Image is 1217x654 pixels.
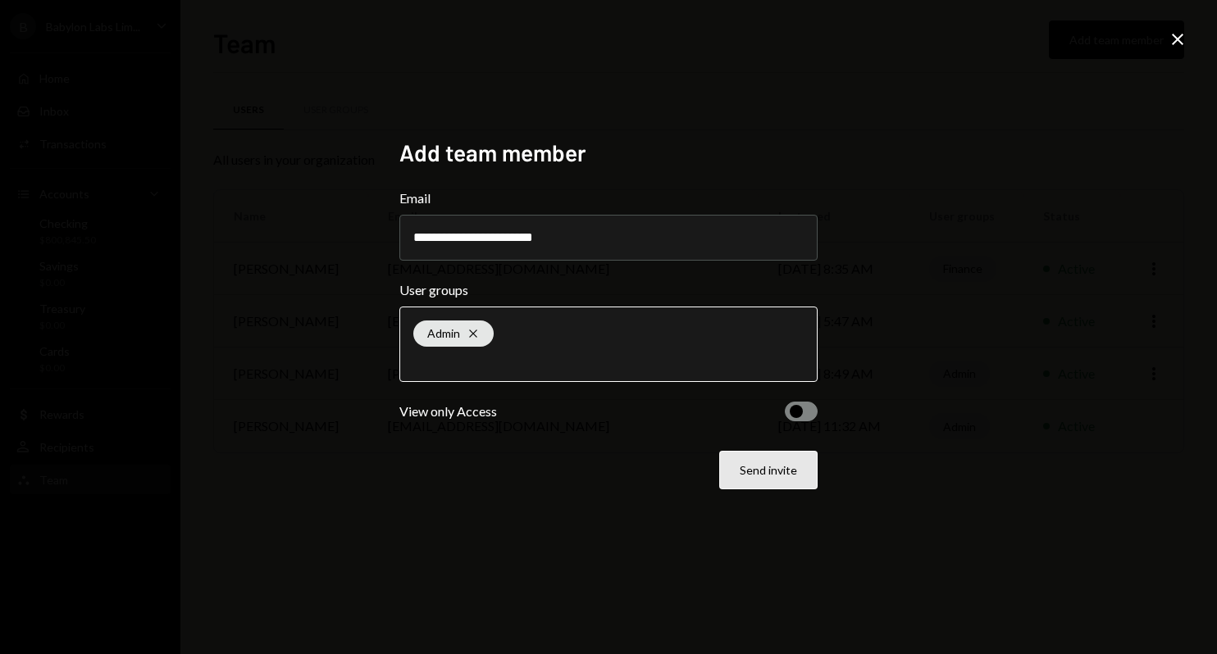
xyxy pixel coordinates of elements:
[399,402,497,421] div: View only Access
[399,280,818,300] label: User groups
[399,137,818,169] h2: Add team member
[719,451,818,489] button: Send invite
[399,188,818,208] label: Email
[413,320,494,347] div: Admin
